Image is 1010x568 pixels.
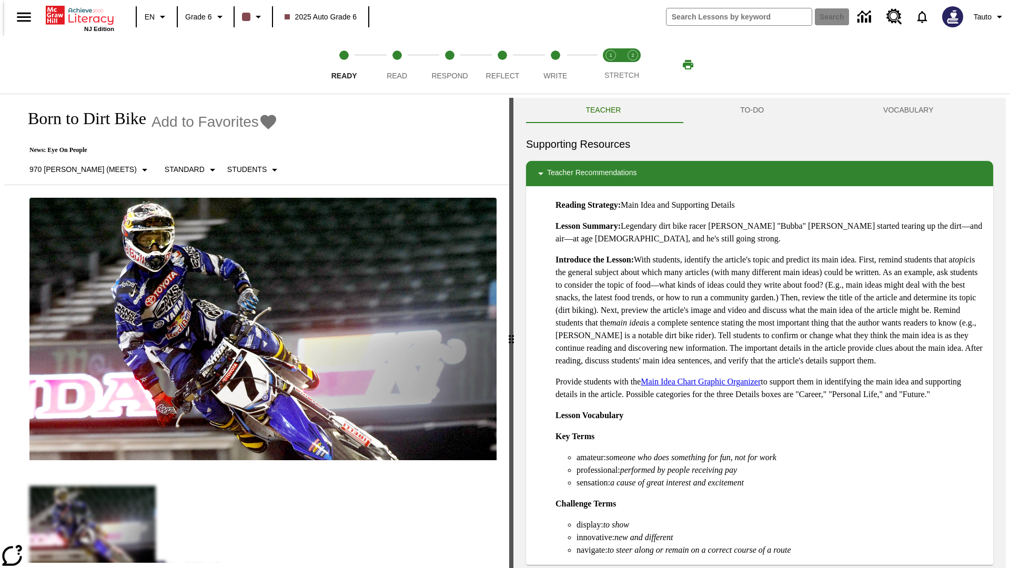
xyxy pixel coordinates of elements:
button: Scaffolds, Standard [160,160,223,179]
a: Resource Center, Will open in new tab [880,3,908,31]
li: amateur: [577,451,985,464]
button: VOCABULARY [824,98,993,123]
button: Grade: Grade 6, Select a grade [181,7,230,26]
div: Instructional Panel Tabs [526,98,993,123]
span: Add to Favorites [151,114,259,130]
button: Read step 2 of 5 [366,36,427,94]
p: Legendary dirt bike racer [PERSON_NAME] "Bubba" [PERSON_NAME] started tearing up the dirt—and air... [555,220,985,245]
li: sensation: [577,476,985,489]
span: Read [387,72,407,80]
button: Class color is dark brown. Change class color [238,7,269,26]
p: Teacher Recommendations [547,167,637,180]
div: activity [513,98,1006,568]
a: Data Center [851,3,880,32]
input: search field [666,8,812,25]
strong: Key Terms [555,432,594,441]
em: new and different [614,533,673,542]
em: to show [603,520,629,529]
span: Ready [331,72,357,80]
em: someone who does something for fun, not for work [606,453,776,462]
h1: Born to Dirt Bike [17,109,146,128]
p: Main Idea and Supporting Details [555,199,985,211]
em: main idea [610,318,644,327]
button: Stretch Respond step 2 of 2 [618,36,648,94]
strong: Challenge Terms [555,499,616,508]
a: Main Idea Chart Graphic Organizer [641,377,761,386]
button: Stretch Read step 1 of 2 [595,36,626,94]
li: innovative: [577,531,985,544]
img: Avatar [942,6,963,27]
div: Teacher Recommendations [526,161,993,186]
strong: Lesson Summary: [555,221,621,230]
button: Respond step 3 of 5 [419,36,480,94]
span: Grade 6 [185,12,212,23]
span: NJ Edition [84,26,114,32]
span: Tauto [974,12,992,23]
div: Press Enter or Spacebar and then press right and left arrow keys to move the slider [509,98,513,568]
strong: Lesson Vocabulary [555,411,623,420]
em: performed by people receiving pay [620,465,737,474]
em: topic [953,255,969,264]
button: Language: EN, Select a language [140,7,174,26]
span: EN [145,12,155,23]
button: Ready step 1 of 5 [314,36,375,94]
button: Select Student [223,160,285,179]
em: to steer along or remain on a correct course of a route [608,545,791,554]
li: display: [577,519,985,531]
span: Respond [431,72,468,80]
strong: Introduce the Lesson: [555,255,634,264]
button: Print [671,55,705,74]
button: Reflect step 4 of 5 [472,36,533,94]
a: Notifications [908,3,936,31]
span: 2025 Auto Grade 6 [285,12,357,23]
li: navigate: [577,544,985,556]
text: 2 [631,53,634,58]
p: News: Eye On People [17,146,285,154]
li: professional: [577,464,985,476]
span: Reflect [486,72,520,80]
button: Add to Favorites - Born to Dirt Bike [151,113,278,131]
p: 970 [PERSON_NAME] (Meets) [29,164,137,175]
button: Teacher [526,98,681,123]
button: TO-DO [681,98,824,123]
img: Motocross racer James Stewart flies through the air on his dirt bike. [29,198,497,461]
button: Write step 5 of 5 [525,36,586,94]
h6: Supporting Resources [526,136,993,153]
strong: Reading Strategy: [555,200,621,209]
em: a cause of great interest and excitement [610,478,744,487]
p: Provide students with the to support them in identifying the main idea and supporting details in ... [555,376,985,401]
span: STRETCH [604,71,639,79]
text: 1 [609,53,612,58]
button: Select a new avatar [936,3,969,31]
button: Open side menu [8,2,39,33]
div: reading [4,98,509,563]
div: Home [46,4,114,32]
p: Students [227,164,267,175]
p: Standard [165,164,205,175]
p: With students, identify the article's topic and predict its main idea. First, remind students tha... [555,253,985,367]
button: Select Lexile, 970 Lexile (Meets) [25,160,155,179]
button: Profile/Settings [969,7,1010,26]
span: Write [543,72,567,80]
